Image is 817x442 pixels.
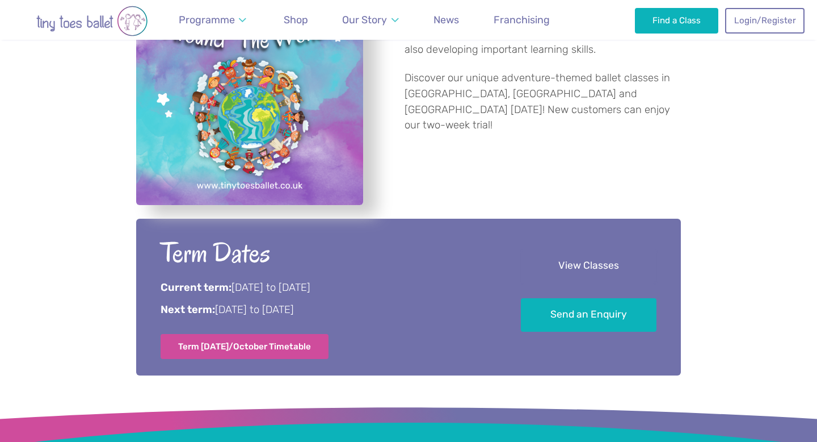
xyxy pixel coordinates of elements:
[161,235,489,271] h2: Term Dates
[161,334,329,359] a: Term [DATE]/October Timetable
[161,281,489,295] p: [DATE] to [DATE]
[284,14,308,26] span: Shop
[179,14,235,26] span: Programme
[405,70,681,133] p: Discover our unique adventure-themed ballet classes in [GEOGRAPHIC_DATA], [GEOGRAPHIC_DATA] and [...
[161,303,215,316] strong: Next term:
[161,281,231,294] strong: Current term:
[521,298,656,332] a: Send an Enquiry
[337,7,404,33] a: Our Story
[725,8,805,33] a: Login/Register
[494,14,550,26] span: Franchising
[12,6,171,36] img: tiny toes ballet
[521,249,656,283] a: View Classes
[174,7,252,33] a: Programme
[161,303,489,318] p: [DATE] to [DATE]
[433,14,459,26] span: News
[635,8,718,33] a: Find a Class
[279,7,313,33] a: Shop
[488,7,555,33] a: Franchising
[342,14,387,26] span: Our Story
[428,7,464,33] a: News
